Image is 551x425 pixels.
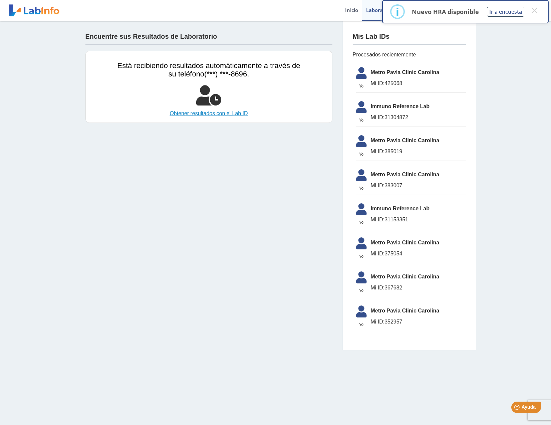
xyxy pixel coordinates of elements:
button: Close this dialog [528,4,540,16]
span: Yo [352,322,371,328]
span: Yo [352,185,371,191]
span: 385019 [371,148,466,156]
span: Mi ID: [371,217,385,222]
span: Yo [352,219,371,225]
span: Mi ID: [371,183,385,188]
span: Procesados recientemente [353,51,466,59]
span: Metro Pavia Clinic Carolina [371,307,466,315]
span: Mi ID: [371,80,385,86]
span: 375054 [371,250,466,258]
span: Yo [352,83,371,89]
span: Metro Pavia Clinic Carolina [371,239,466,247]
div: i [396,6,399,18]
span: Mi ID: [371,149,385,154]
span: 383007 [371,182,466,190]
span: 31153351 [371,216,466,224]
h4: Mis Lab IDs [353,33,390,41]
span: Metro Pavia Clinic Carolina [371,273,466,281]
span: Mi ID: [371,115,385,120]
span: 31304872 [371,114,466,122]
span: Mi ID: [371,251,385,256]
button: Ir a encuesta [487,7,524,17]
span: Immuno Reference Lab [371,205,466,213]
span: Está recibiendo resultados automáticamente a través de su teléfono [117,61,300,78]
span: Immuno Reference Lab [371,102,466,111]
span: Mi ID: [371,319,385,325]
p: Nuevo HRA disponible [412,8,479,16]
span: 425068 [371,79,466,87]
span: Yo [352,287,371,293]
iframe: Help widget launcher [492,399,544,418]
span: Metro Pavia Clinic Carolina [371,171,466,179]
span: 352957 [371,318,466,326]
h4: Encuentre sus Resultados de Laboratorio [85,33,217,41]
span: Yo [352,253,371,259]
span: Metro Pavia Clinic Carolina [371,137,466,145]
span: Metro Pavia Clinic Carolina [371,68,466,76]
a: Obtener resultados con el Lab ID [117,110,300,118]
span: Mi ID: [371,285,385,290]
span: Yo [352,151,371,157]
span: 367682 [371,284,466,292]
span: Yo [352,117,371,123]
